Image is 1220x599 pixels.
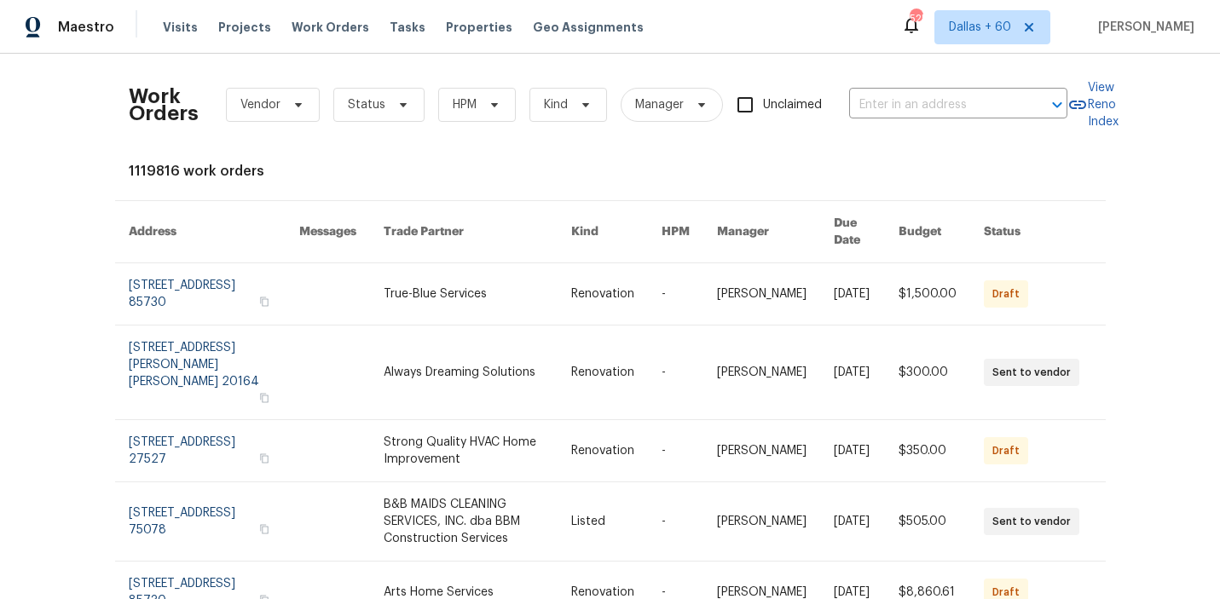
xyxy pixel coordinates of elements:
span: Manager [635,96,684,113]
th: Kind [558,201,648,263]
input: Enter in an address [849,92,1020,118]
h2: Work Orders [129,88,199,122]
span: Projects [218,19,271,36]
th: Due Date [820,201,886,263]
td: [PERSON_NAME] [703,263,820,325]
span: Geo Assignments [533,19,644,36]
button: Copy Address [257,521,272,537]
td: [PERSON_NAME] [703,420,820,482]
td: B&B MAIDS CLEANING SERVICES, INC. dba BBM Construction Services [370,482,558,562]
td: Strong Quality HVAC Home Improvement [370,420,558,482]
th: Status [970,201,1105,263]
span: Status [348,96,385,113]
th: Budget [885,201,970,263]
td: - [648,482,703,562]
td: [PERSON_NAME] [703,325,820,420]
span: Unclaimed [763,96,822,114]
button: Copy Address [257,451,272,466]
td: True-Blue Services [370,263,558,325]
span: HPM [453,96,477,113]
span: Work Orders [292,19,369,36]
span: Vendor [240,96,280,113]
span: Tasks [390,21,425,33]
div: 525 [910,10,922,27]
th: Messages [286,201,370,263]
td: [PERSON_NAME] [703,482,820,562]
td: - [648,263,703,325]
button: Copy Address [257,390,272,406]
span: Maestro [58,19,114,36]
td: Renovation [558,325,648,420]
span: Kind [544,96,568,113]
span: Dallas + 60 [949,19,1011,36]
td: - [648,420,703,482]
td: Renovation [558,420,648,482]
td: Renovation [558,263,648,325]
div: 1119816 work orders [129,163,1092,180]
span: [PERSON_NAME] [1091,19,1194,36]
td: - [648,325,703,420]
button: Open [1045,93,1069,117]
th: HPM [648,201,703,263]
th: Trade Partner [370,201,558,263]
a: View Reno Index [1067,79,1119,130]
th: Manager [703,201,820,263]
span: Visits [163,19,198,36]
th: Address [115,201,286,263]
td: Listed [558,482,648,562]
button: Copy Address [257,294,272,309]
td: Always Dreaming Solutions [370,325,558,420]
span: Properties [446,19,512,36]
